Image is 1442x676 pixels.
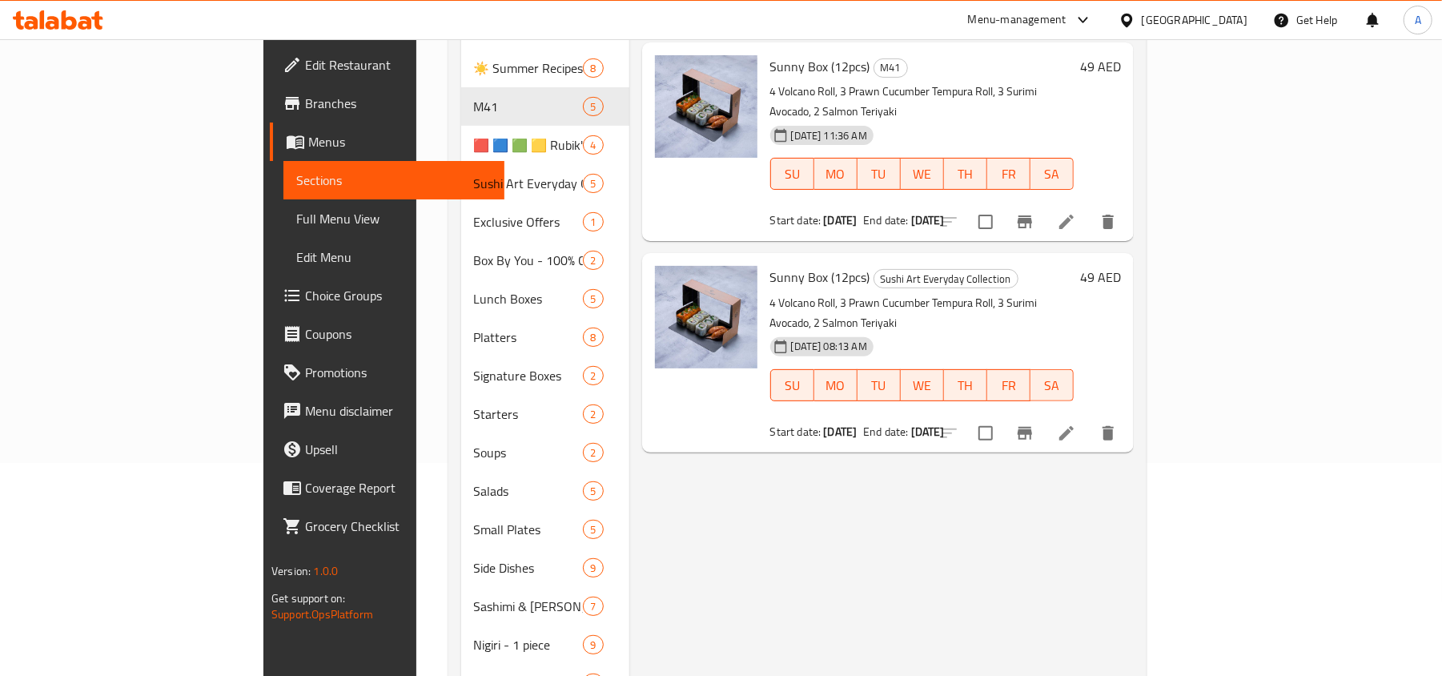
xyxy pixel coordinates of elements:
span: Edit Restaurant [305,55,492,74]
span: 2 [584,445,602,461]
div: Salads5 [461,472,629,510]
span: FR [994,163,1024,186]
span: Sunny Box (12pcs) [770,265,870,289]
span: 1.0.0 [313,561,338,581]
div: items [583,212,603,231]
span: 7 [584,599,602,614]
button: MO [814,158,858,190]
div: items [583,366,603,385]
span: M41 [474,97,584,116]
button: Branch-specific-item [1006,203,1044,241]
button: delete [1089,203,1127,241]
span: 5 [584,522,602,537]
h6: 49 AED [1080,55,1121,78]
span: Sushi Art Everyday Collection [874,270,1018,288]
div: Sashimi & Tataki [474,597,584,616]
b: [DATE] [911,421,945,442]
div: items [583,635,603,654]
div: Lunch Boxes5 [461,280,629,318]
img: Sunny Box (12pcs) [655,266,757,368]
div: items [583,520,603,539]
a: Upsell [270,430,504,469]
span: 5 [584,484,602,499]
div: Menu-management [968,10,1066,30]
span: Sushi Art Everyday Collection [474,174,584,193]
button: SU [770,158,814,190]
button: MO [814,369,858,401]
img: Sunny Box (12pcs) [655,55,757,158]
span: ☀️ Summer Recipes [474,58,584,78]
span: SU [777,374,808,397]
span: 8 [584,330,602,345]
span: Start date: [770,210,821,231]
span: 9 [584,561,602,576]
span: Coverage Report [305,478,492,497]
div: Signature Boxes2 [461,356,629,395]
a: Branches [270,84,504,123]
div: items [583,481,603,501]
p: 4 Volcano Roll, 3 Prawn Cucumber Tempura Roll, 3 Surimi Avocado, 2 Salmon Teriyaki [770,293,1074,333]
div: items [583,443,603,462]
span: Platters [474,328,584,347]
span: 1 [584,215,602,230]
button: TH [944,158,987,190]
span: Signature Boxes [474,366,584,385]
div: items [583,404,603,424]
span: TU [864,374,894,397]
b: [DATE] [823,210,857,231]
div: items [583,174,603,193]
span: 2 [584,407,602,422]
span: SA [1037,163,1067,186]
span: Choice Groups [305,286,492,305]
span: Start date: [770,421,821,442]
div: items [583,135,603,155]
span: Nigiri - 1 piece [474,635,584,654]
span: FR [994,374,1024,397]
a: Menus [270,123,504,161]
a: Edit Menu [283,238,504,276]
div: items [583,97,603,116]
span: 9 [584,638,602,653]
span: Sections [296,171,492,190]
div: Starters [474,404,584,424]
span: Exclusive Offers [474,212,584,231]
span: 4 [584,138,602,153]
span: Sunny Box (12pcs) [770,54,870,78]
span: Upsell [305,440,492,459]
span: Soups [474,443,584,462]
span: Salads [474,481,584,501]
div: Nigiri - 1 piece9 [461,626,629,664]
div: 🟥 🟦 🟩 🟨 Rubik's Cube Limited-Edition [474,135,584,155]
a: Edit menu item [1057,424,1076,443]
span: SA [1037,374,1067,397]
span: 5 [584,292,602,307]
b: [DATE] [911,210,945,231]
span: [DATE] 11:36 AM [785,128,874,143]
span: Select to update [969,205,1002,239]
div: 🟥 🟦 🟩 🟨 Rubik's Cube Limited-Edition4 [461,126,629,164]
a: Promotions [270,353,504,392]
div: Box By You - 100% Customizable2 [461,241,629,280]
h6: 49 AED [1080,266,1121,288]
span: Lunch Boxes [474,289,584,308]
span: 2 [584,368,602,384]
a: Full Menu View [283,199,504,238]
span: 2 [584,253,602,268]
div: items [583,58,603,78]
div: Side Dishes [474,558,584,577]
div: M415 [461,87,629,126]
span: 5 [584,176,602,191]
span: M41 [874,58,907,77]
span: Get support on: [271,588,345,609]
span: Small Plates [474,520,584,539]
span: Branches [305,94,492,113]
span: TU [864,163,894,186]
span: End date: [863,210,908,231]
